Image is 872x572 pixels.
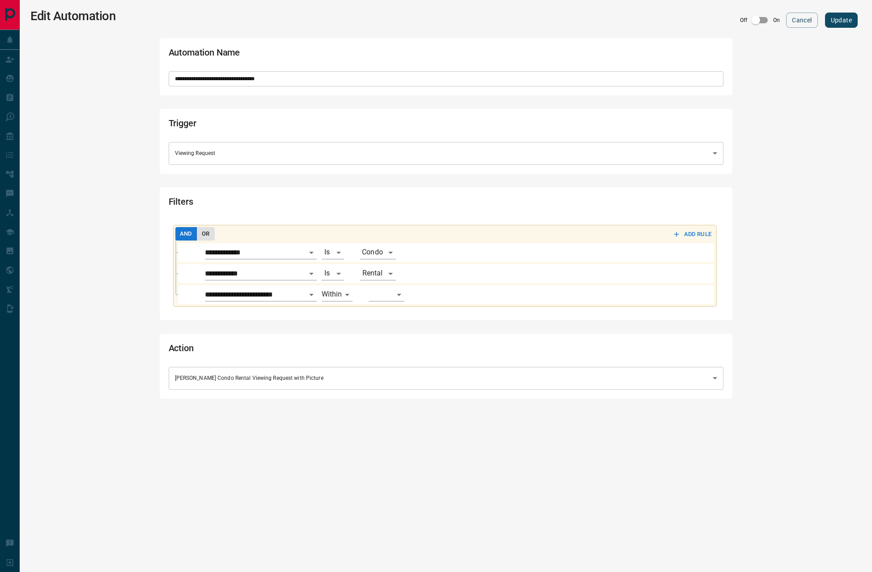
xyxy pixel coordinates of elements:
[169,142,723,164] div: Viewing Request
[740,16,747,24] p: Off
[169,367,723,389] div: [PERSON_NAME] Condo Rental Viewing Request with Picture
[205,246,303,259] input: Select field
[786,13,817,28] button: Cancel
[773,16,780,24] p: On
[360,246,396,259] div: Condo
[322,267,344,280] div: Is
[169,118,502,133] h2: Trigger
[205,267,303,280] input: Select field
[175,227,197,241] button: And
[747,12,764,29] span: Inactive / Active
[671,228,714,241] button: Add rule
[197,227,215,241] button: Or
[30,9,116,23] h1: Edit Automation
[305,288,318,301] button: Open
[205,288,303,301] input: Select field
[169,196,502,211] h2: Filters
[322,288,353,301] div: Within
[305,267,318,280] button: Open
[305,246,318,259] button: Open
[169,47,502,62] h2: Automation Name
[360,267,396,280] div: Rental
[825,13,858,28] button: Update
[322,246,344,259] div: Is
[205,288,294,301] div: Automation Last Triggered.This Automation Triggered
[169,343,502,358] h2: Action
